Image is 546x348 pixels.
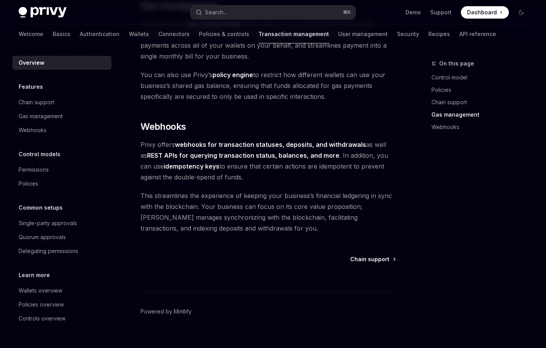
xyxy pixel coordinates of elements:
span: Chain support [350,255,389,263]
a: Policies overview [12,298,111,312]
button: Toggle dark mode [515,6,527,19]
a: Authentication [80,25,120,43]
h5: Control models [19,150,60,159]
a: Powered by Mintlify [140,308,192,315]
div: Single-party approvals [19,219,77,228]
a: Transaction management [258,25,329,43]
span: This streamlines the experience of keeping your business’s financial ledgering in sync with the b... [140,190,396,234]
strong: REST APIs for querying transaction status, balances, and more [147,152,339,159]
a: Chain support [431,96,534,109]
a: Demo [406,9,421,16]
a: Permissions [12,163,111,177]
a: Policies [12,177,111,191]
a: Webhooks [431,121,534,133]
img: dark logo [19,7,67,18]
div: Search... [205,8,227,17]
div: Delegating permissions [19,246,78,256]
a: Chain support [350,255,395,263]
h5: Features [19,82,43,91]
span: Webhooks [140,121,186,133]
div: Permissions [19,165,49,174]
div: Wallets overview [19,286,62,295]
span: Privy offers as well as . In addition, you can use to ensure that certain actions are idempotent ... [140,139,396,183]
a: Controls overview [12,312,111,326]
div: Chain support [19,98,54,107]
div: Gas management [19,112,63,121]
strong: webhooks for transaction statuses, deposits, and withdrawals [175,141,366,148]
div: Overview [19,58,45,67]
a: Recipes [428,25,450,43]
a: Chain support [12,95,111,109]
div: Controls overview [19,314,65,323]
span: You can also use Privy’s to restrict how different wallets can use your business’s shared gas bal... [140,69,396,102]
a: Quorum approvals [12,230,111,244]
a: Policies [431,84,534,96]
a: Dashboard [461,6,509,19]
a: Single-party approvals [12,216,111,230]
div: Quorum approvals [19,233,66,242]
a: Delegating permissions [12,244,111,258]
a: API reference [459,25,496,43]
a: Welcome [19,25,43,43]
strong: idempotency keys [164,162,219,170]
a: Support [430,9,452,16]
a: Wallets overview [12,284,111,298]
h5: Learn more [19,270,50,280]
a: Wallets [129,25,149,43]
a: Connectors [158,25,190,43]
span: On this page [439,59,474,68]
span: Dashboard [467,9,497,16]
span: ⌘ K [343,9,351,16]
a: User management [338,25,388,43]
button: Search...⌘K [190,5,356,19]
a: Control model [431,71,534,84]
a: Policies & controls [199,25,249,43]
a: Gas management [431,109,534,121]
a: Webhooks [12,123,111,137]
strong: policy engine [212,71,253,79]
div: Policies [19,179,38,188]
a: Gas management [12,109,111,123]
a: Overview [12,56,111,70]
a: Basics [53,25,70,43]
div: Webhooks [19,126,46,135]
a: Security [397,25,419,43]
div: Policies overview [19,300,64,309]
h5: Common setups [19,203,63,212]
